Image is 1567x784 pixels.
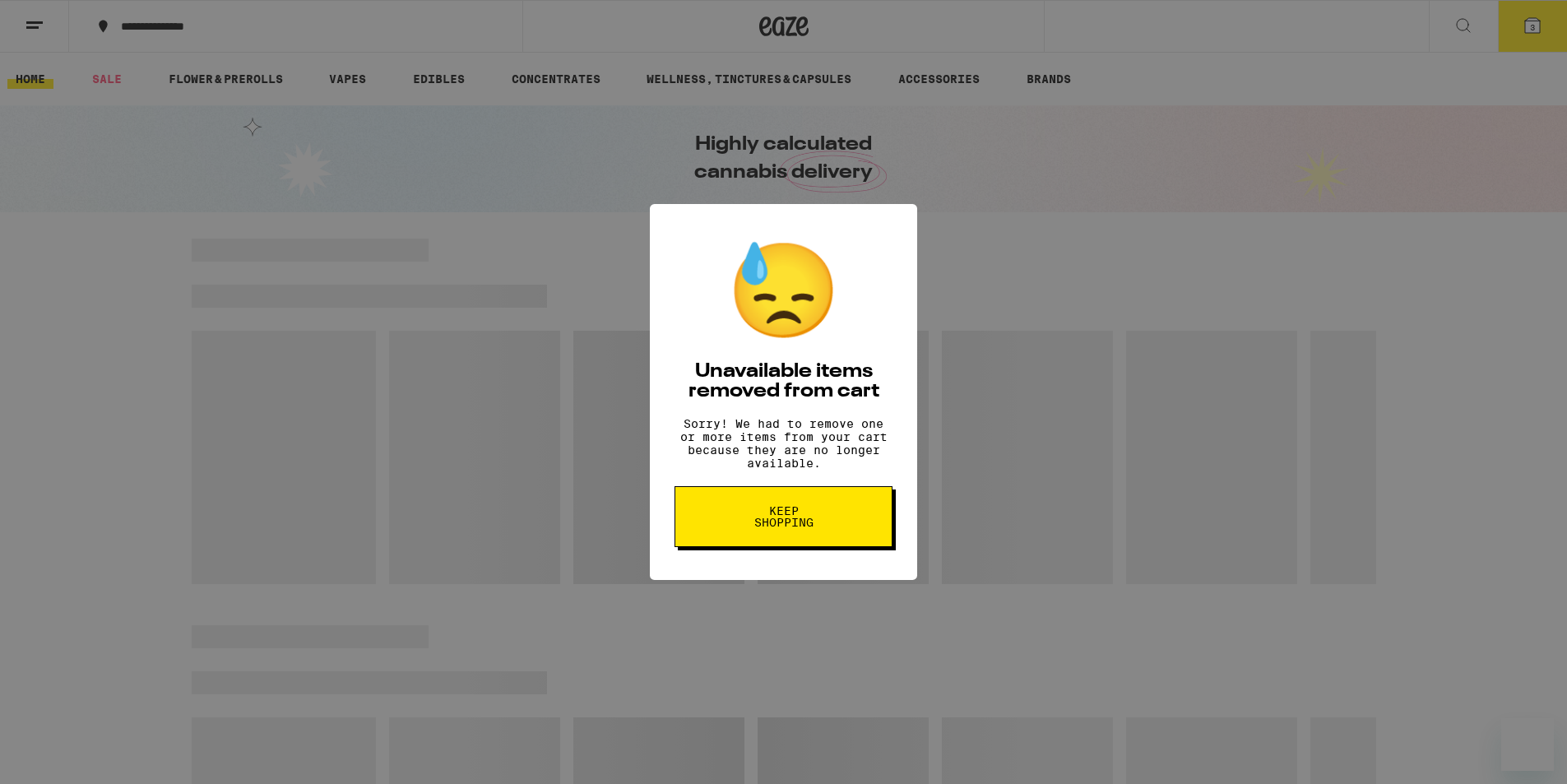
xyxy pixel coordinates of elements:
button: Keep Shopping [675,486,892,547]
span: Keep Shopping [741,505,826,528]
iframe: Button to launch messaging window [1501,718,1554,771]
p: Sorry! We had to remove one or more items from your cart because they are no longer available. [675,417,892,470]
div: 😓 [726,237,841,346]
h2: Unavailable items removed from cart [675,362,892,401]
